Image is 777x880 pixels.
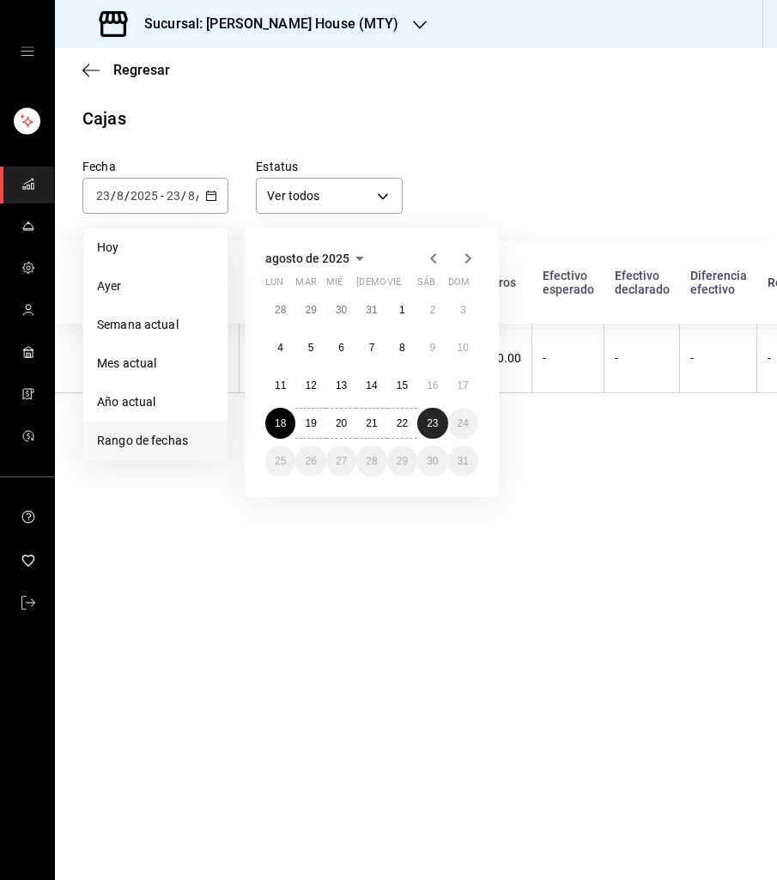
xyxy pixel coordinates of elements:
[305,417,316,429] abbr: 19 de agosto de 2025
[295,294,325,325] button: 29 de julio de 2025
[97,239,214,257] span: Hoy
[387,446,417,476] button: 29 de agosto de 2025
[448,332,478,363] button: 10 de agosto de 2025
[429,342,435,354] abbr: 9 de agosto de 2025
[366,455,377,467] abbr: 28 de agosto de 2025
[265,252,349,265] span: agosto de 2025
[265,446,295,476] button: 25 de agosto de 2025
[97,277,214,295] span: Ayer
[305,379,316,391] abbr: 12 de agosto de 2025
[305,455,316,467] abbr: 26 de agosto de 2025
[97,432,214,450] span: Rango de fechas
[256,178,402,214] div: Ver todos
[448,370,478,401] button: 17 de agosto de 2025
[458,342,469,354] abbr: 10 de agosto de 2025
[326,370,356,401] button: 13 de agosto de 2025
[295,370,325,401] button: 12 de agosto de 2025
[356,370,386,401] button: 14 de agosto de 2025
[427,417,438,429] abbr: 23 de agosto de 2025
[356,332,386,363] button: 7 de agosto de 2025
[111,189,116,203] span: /
[82,106,126,131] div: Cajas
[256,161,402,173] label: Estatus
[97,355,214,373] span: Mes actual
[336,455,347,467] abbr: 27 de agosto de 2025
[417,276,435,294] abbr: sábado
[97,316,214,334] span: Semana actual
[356,294,386,325] button: 31 de julio de 2025
[326,332,356,363] button: 6 de agosto de 2025
[336,417,347,429] abbr: 20 de agosto de 2025
[387,370,417,401] button: 15 de agosto de 2025
[690,269,747,296] div: Diferencia efectivo
[397,417,408,429] abbr: 22 de agosto de 2025
[187,189,196,203] input: --
[460,304,466,316] abbr: 3 de agosto de 2025
[166,189,181,203] input: --
[417,408,447,439] button: 23 de agosto de 2025
[326,446,356,476] button: 27 de agosto de 2025
[196,189,201,203] span: /
[366,379,377,391] abbr: 14 de agosto de 2025
[366,304,377,316] abbr: 31 de julio de 2025
[448,446,478,476] button: 31 de agosto de 2025
[161,189,164,203] span: -
[690,351,746,365] div: -
[116,189,124,203] input: --
[356,408,386,439] button: 21 de agosto de 2025
[113,62,170,78] span: Regresar
[458,417,469,429] abbr: 24 de agosto de 2025
[458,455,469,467] abbr: 31 de agosto de 2025
[427,379,438,391] abbr: 16 de agosto de 2025
[326,276,343,294] abbr: miércoles
[21,45,34,58] button: open drawer
[448,276,470,294] abbr: domingo
[95,189,111,203] input: --
[131,14,399,34] h3: Sucursal: [PERSON_NAME] House (MTY)
[97,393,214,411] span: Año actual
[265,408,295,439] button: 18 de agosto de 2025
[124,189,130,203] span: /
[265,332,295,363] button: 4 de agosto de 2025
[427,455,438,467] abbr: 30 de agosto de 2025
[265,276,283,294] abbr: lunes
[275,304,286,316] abbr: 28 de julio de 2025
[399,304,405,316] abbr: 1 de agosto de 2025
[295,408,325,439] button: 19 de agosto de 2025
[338,342,344,354] abbr: 6 de agosto de 2025
[417,446,447,476] button: 30 de agosto de 2025
[369,342,375,354] abbr: 7 de agosto de 2025
[265,294,295,325] button: 28 de julio de 2025
[417,370,447,401] button: 16 de agosto de 2025
[295,276,316,294] abbr: martes
[366,417,377,429] abbr: 21 de agosto de 2025
[308,342,314,354] abbr: 5 de agosto de 2025
[356,446,386,476] button: 28 de agosto de 2025
[130,189,159,203] input: ----
[82,62,170,78] button: Regresar
[543,269,594,296] div: Efectivo esperado
[82,161,228,173] label: Fecha
[326,408,356,439] button: 20 de agosto de 2025
[275,455,286,467] abbr: 25 de agosto de 2025
[417,332,447,363] button: 9 de agosto de 2025
[275,379,286,391] abbr: 11 de agosto de 2025
[615,351,669,365] div: -
[458,379,469,391] abbr: 17 de agosto de 2025
[265,370,295,401] button: 11 de agosto de 2025
[387,294,417,325] button: 1 de agosto de 2025
[397,455,408,467] abbr: 29 de agosto de 2025
[356,276,458,294] abbr: jueves
[429,304,435,316] abbr: 2 de agosto de 2025
[387,408,417,439] button: 22 de agosto de 2025
[336,379,347,391] abbr: 13 de agosto de 2025
[277,342,283,354] abbr: 4 de agosto de 2025
[295,332,325,363] button: 5 de agosto de 2025
[448,408,478,439] button: 24 de agosto de 2025
[387,276,401,294] abbr: viernes
[615,269,670,296] div: Efectivo declarado
[399,342,405,354] abbr: 8 de agosto de 2025
[397,379,408,391] abbr: 15 de agosto de 2025
[181,189,186,203] span: /
[326,294,356,325] button: 30 de julio de 2025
